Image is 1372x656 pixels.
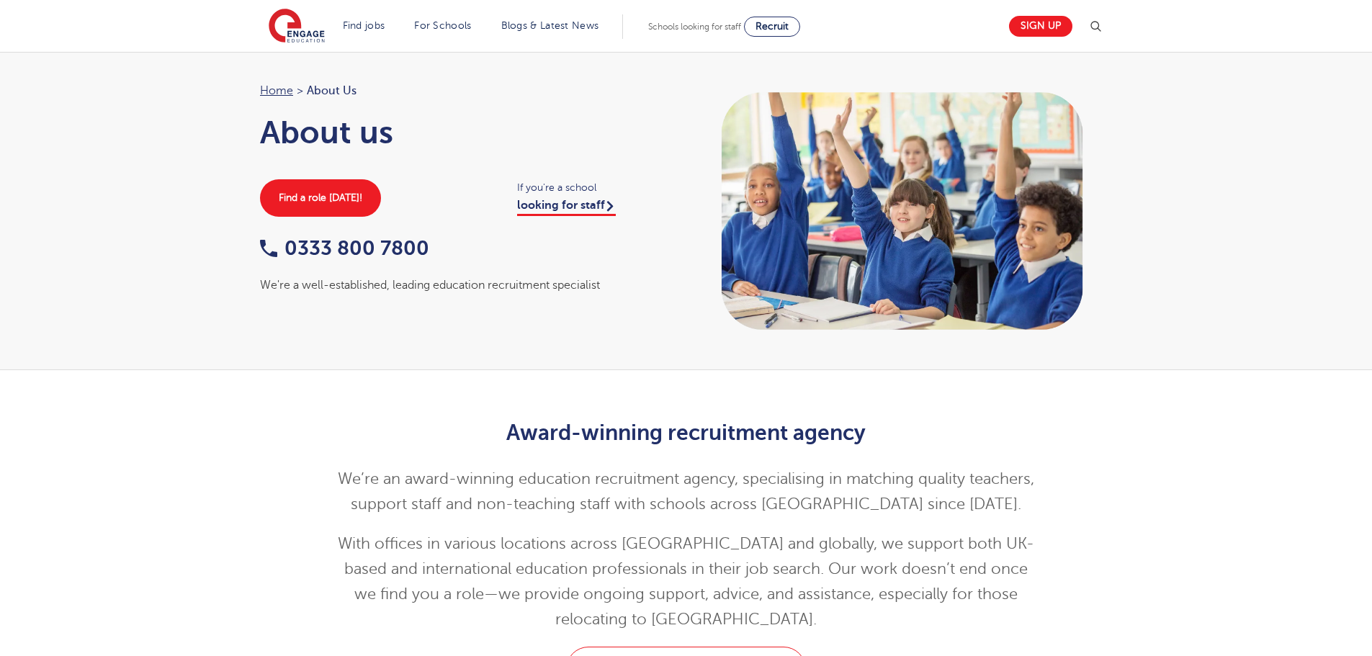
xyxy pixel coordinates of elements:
[501,20,599,31] a: Blogs & Latest News
[260,84,293,97] a: Home
[744,17,800,37] a: Recruit
[333,531,1039,632] p: With offices in various locations across [GEOGRAPHIC_DATA] and globally, we support both UK-based...
[260,114,672,150] h1: About us
[260,179,381,217] a: Find a role [DATE]!
[333,467,1039,517] p: We’re an award-winning education recruitment agency, specialising in matching quality teachers, s...
[297,84,303,97] span: >
[333,421,1039,445] h2: Award-winning recruitment agency
[414,20,471,31] a: For Schools
[260,81,672,100] nav: breadcrumb
[343,20,385,31] a: Find jobs
[269,9,325,45] img: Engage Education
[260,237,429,259] a: 0333 800 7800
[517,199,616,216] a: looking for staff
[260,276,672,295] div: We're a well-established, leading education recruitment specialist
[756,21,789,32] span: Recruit
[517,179,672,196] span: If you're a school
[1009,16,1072,37] a: Sign up
[648,22,741,32] span: Schools looking for staff
[307,81,357,100] span: About Us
